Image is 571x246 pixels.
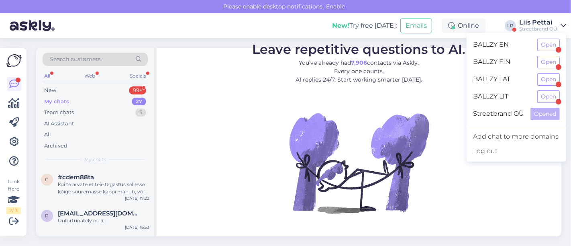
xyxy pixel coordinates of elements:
[473,73,531,86] span: BALLZY LAT
[43,71,52,81] div: All
[83,71,97,81] div: Web
[537,73,560,86] button: Open
[44,109,74,117] div: Team chats
[253,41,466,57] span: Leave repetitive questions to AI.
[253,59,466,84] p: You’ve already had contacts via Askly. Every one counts. AI replies 24/7. Start working smarter [...
[473,39,531,51] span: BALLZY EN
[467,129,566,144] a: Add chat to more domains
[45,213,49,219] span: p
[125,195,149,201] div: [DATE] 17:22
[6,178,21,214] div: Look Here
[519,19,557,26] div: Liis Pettai
[58,210,141,217] span: peluchi.p4@gmail.com
[44,120,74,128] div: AI Assistant
[351,59,367,66] b: 7,906
[287,90,431,235] img: No Chat active
[473,90,531,103] span: BALLZY LIT
[129,86,146,94] div: 99+
[84,156,106,163] span: My chats
[132,98,146,106] div: 27
[467,144,566,158] div: Log out
[400,18,432,33] button: Emails
[332,21,397,31] div: Try free [DATE]:
[442,18,485,33] div: Online
[128,71,148,81] div: Socials
[44,131,51,139] div: All
[473,108,524,120] span: Streetbrand OÜ
[58,181,149,195] div: kui te arvate et teie tagastus sellesse kõige suuremasse kappi mahub, võite ainult tagastuskoodi ...
[519,19,566,32] a: Liis PettaiStreetbrand OÜ
[324,3,348,10] span: Enable
[519,26,557,32] div: Streetbrand OÜ
[537,90,560,103] button: Open
[58,217,149,224] div: Unfortunately no :(
[505,20,516,31] div: LP
[58,174,94,181] span: #cdem88ta
[6,54,22,67] img: Askly Logo
[44,98,69,106] div: My chats
[530,108,560,120] button: Opened
[537,39,560,51] button: Open
[50,55,101,64] span: Search customers
[332,22,349,29] b: New!
[135,109,146,117] div: 3
[44,142,67,150] div: Archived
[44,86,56,94] div: New
[537,56,560,68] button: Open
[125,224,149,230] div: [DATE] 16:53
[473,56,531,68] span: BALLZY FIN
[45,176,49,182] span: c
[6,207,21,214] div: 2 / 3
